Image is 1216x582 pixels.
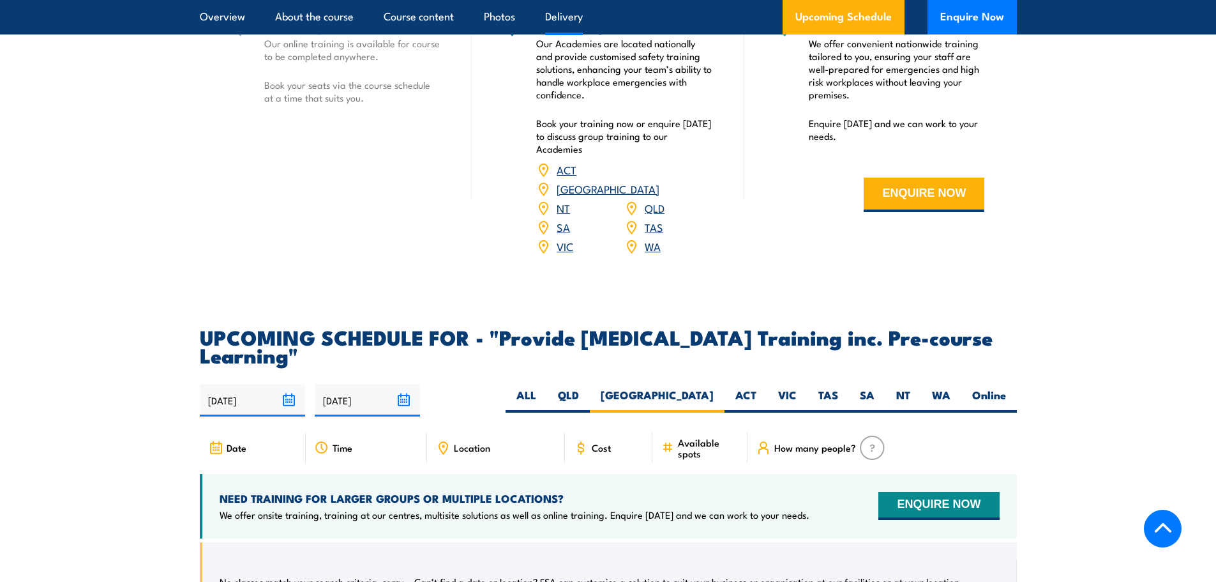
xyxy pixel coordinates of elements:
[557,238,573,254] a: VIC
[557,162,576,177] a: ACT
[724,388,767,413] label: ACT
[557,200,570,215] a: NT
[264,37,440,63] p: Our online training is available for course to be completed anywhere.
[645,219,663,234] a: TAS
[678,437,739,459] span: Available spots
[454,442,490,453] span: Location
[645,200,664,215] a: QLD
[557,181,659,196] a: [GEOGRAPHIC_DATA]
[809,37,985,101] p: We offer convenient nationwide training tailored to you, ensuring your staff are well-prepared fo...
[961,388,1017,413] label: Online
[864,178,984,212] button: ENQUIRE NOW
[264,79,440,104] p: Book your seats via the course schedule at a time that suits you.
[220,491,809,505] h4: NEED TRAINING FOR LARGER GROUPS OR MULTIPLE LOCATIONS?
[200,384,305,417] input: From date
[809,117,985,142] p: Enquire [DATE] and we can work to your needs.
[227,442,246,453] span: Date
[592,442,611,453] span: Cost
[536,37,712,101] p: Our Academies are located nationally and provide customised safety training solutions, enhancing ...
[506,388,547,413] label: ALL
[220,509,809,521] p: We offer onsite training, training at our centres, multisite solutions as well as online training...
[315,384,420,417] input: To date
[849,388,885,413] label: SA
[200,328,1017,364] h2: UPCOMING SCHEDULE FOR - "Provide [MEDICAL_DATA] Training inc. Pre-course Learning"
[885,388,921,413] label: NT
[878,492,999,520] button: ENQUIRE NOW
[333,442,352,453] span: Time
[547,388,590,413] label: QLD
[645,238,661,254] a: WA
[767,388,807,413] label: VIC
[557,219,570,234] a: SA
[536,117,712,155] p: Book your training now or enquire [DATE] to discuss group training to our Academies
[774,442,856,453] span: How many people?
[807,388,849,413] label: TAS
[921,388,961,413] label: WA
[590,388,724,413] label: [GEOGRAPHIC_DATA]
